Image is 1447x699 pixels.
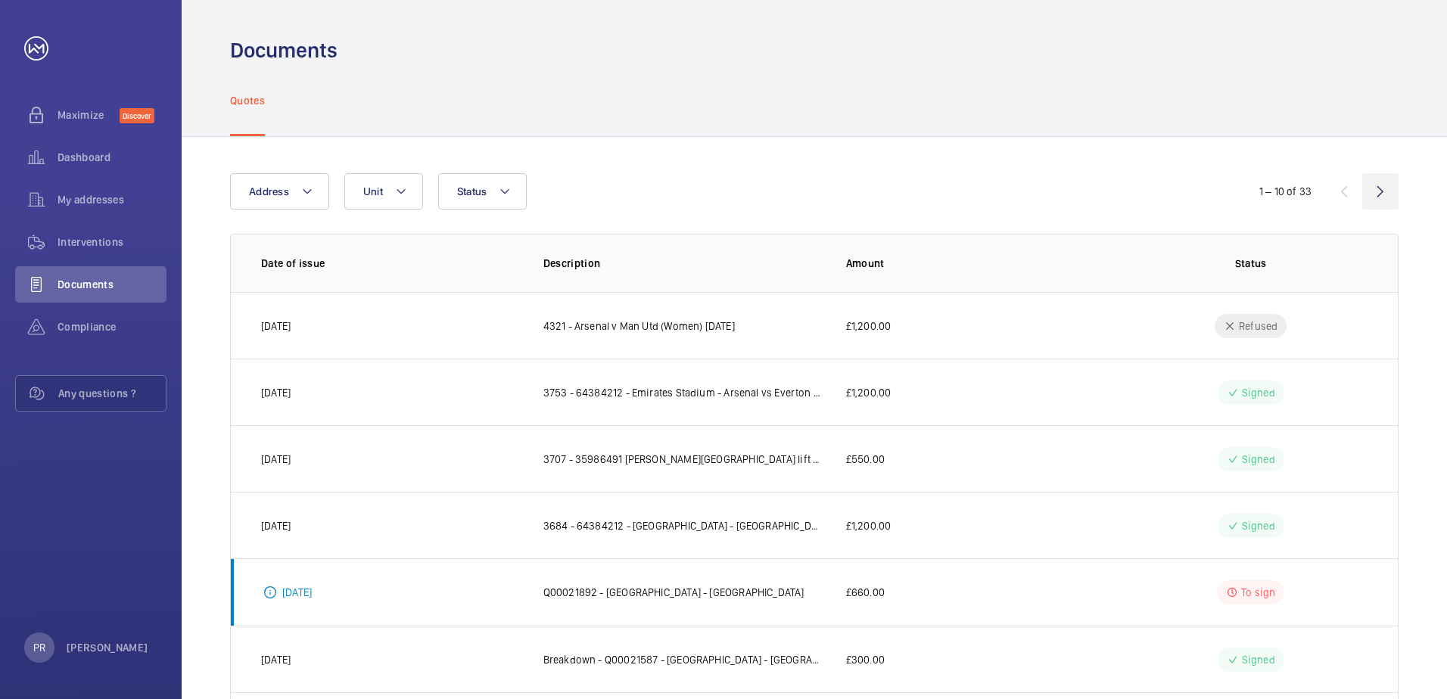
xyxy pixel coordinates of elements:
[543,318,735,334] p: 4321 - Arsenal v Man Utd (Women) [DATE]
[543,652,822,667] p: Breakdown - Q00021587 - [GEOGRAPHIC_DATA] - [GEOGRAPHIC_DATA] - N/P Lift [DATE]
[230,36,338,64] h1: Documents
[1242,652,1275,667] p: Signed
[363,185,383,197] span: Unit
[543,385,822,400] p: 3753 - 64384212 - Emirates Stadium - Arsenal vs Everton [DATE]
[58,235,166,250] span: Interventions
[249,185,289,197] span: Address
[230,173,329,210] button: Address
[438,173,527,210] button: Status
[230,93,265,108] p: Quotes
[261,318,291,334] p: [DATE]
[261,256,519,271] p: Date of issue
[33,640,45,655] p: PR
[282,585,312,600] p: [DATE]
[543,256,822,271] p: Description
[344,173,423,210] button: Unit
[1242,452,1275,467] p: Signed
[58,150,166,165] span: Dashboard
[846,518,892,533] p: £1,200.00
[1259,184,1312,199] div: 1 – 10 of 33
[1242,385,1275,400] p: Signed
[846,256,1110,271] p: Amount
[846,385,892,400] p: £1,200.00
[543,518,822,533] p: 3684 - 64384212 - [GEOGRAPHIC_DATA] - [GEOGRAPHIC_DATA] v [GEOGRAPHIC_DATA] [DATE]
[261,652,291,667] p: [DATE]
[261,385,291,400] p: [DATE]
[543,585,804,600] p: Q00021892 - [GEOGRAPHIC_DATA] - [GEOGRAPHIC_DATA]
[846,452,885,467] p: £550.00
[58,319,166,334] span: Compliance
[543,452,822,467] p: 3707 - 35986491 [PERSON_NAME][GEOGRAPHIC_DATA] lift 2 - [GEOGRAPHIC_DATA] - [GEOGRAPHIC_DATA]
[261,518,291,533] p: [DATE]
[261,452,291,467] p: [DATE]
[1239,318,1277,334] p: Refused
[457,185,487,197] span: Status
[846,585,885,600] p: £660.00
[67,640,148,655] p: [PERSON_NAME]
[120,108,154,123] span: Discover
[58,192,166,207] span: My addresses
[846,318,892,334] p: £1,200.00
[58,386,166,401] span: Any questions ?
[1134,256,1368,271] p: Status
[58,107,120,123] span: Maximize
[846,652,885,667] p: £300.00
[1241,585,1275,600] p: To sign
[1242,518,1275,533] p: Signed
[58,277,166,292] span: Documents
